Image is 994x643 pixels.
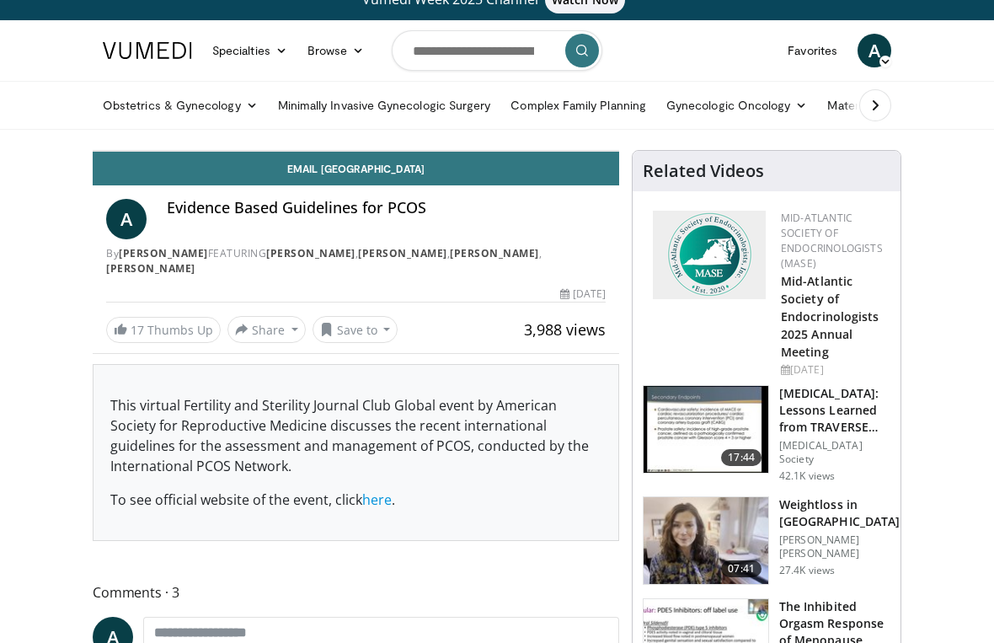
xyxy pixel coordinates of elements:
span: This virtual Fertility and Sterility Journal Club Global event by American Society for Reproducti... [110,396,589,475]
a: here [362,490,392,509]
a: Minimally Invasive Gynecologic Surgery [268,88,501,122]
a: [PERSON_NAME] [106,261,195,276]
span: 17 [131,322,144,338]
h4: Evidence Based Guidelines for PCOS [167,199,606,217]
a: Complex Family Planning [500,88,656,122]
span: 07:41 [721,560,762,577]
span: To see official website of the event, click . [110,490,395,509]
button: Save to [313,316,398,343]
a: Maternal–Fetal Medicine [817,88,971,122]
a: Specialties [202,34,297,67]
a: 07:41 Weightloss in [GEOGRAPHIC_DATA] [PERSON_NAME] [PERSON_NAME] 27.4K views [643,496,890,586]
h3: [MEDICAL_DATA]: Lessons Learned from TRAVERSE 2024 [779,385,890,436]
a: A [106,199,147,239]
a: [PERSON_NAME] [119,246,208,260]
p: [MEDICAL_DATA] Society [779,439,890,466]
a: Mid-Atlantic Society of Endocrinologists (MASE) [781,211,883,271]
a: Email [GEOGRAPHIC_DATA] [93,152,619,185]
img: VuMedi Logo [103,42,192,59]
button: Share [227,316,306,343]
a: [PERSON_NAME] [450,246,539,260]
a: Obstetrics & Gynecology [93,88,268,122]
a: [PERSON_NAME] [266,246,355,260]
img: 9983fed1-7565-45be-8934-aef1103ce6e2.150x105_q85_crop-smart_upscale.jpg [644,497,768,585]
img: 1317c62a-2f0d-4360-bee0-b1bff80fed3c.150x105_q85_crop-smart_upscale.jpg [644,386,768,474]
span: 3,988 views [524,319,606,340]
a: Browse [297,34,375,67]
a: 17 Thumbs Up [106,317,221,343]
a: Favorites [778,34,847,67]
div: By FEATURING , , , [106,246,606,276]
a: [PERSON_NAME] [358,246,447,260]
div: [DATE] [781,362,887,378]
a: Gynecologic Oncology [656,88,817,122]
input: Search topics, interventions [392,30,602,71]
p: 27.4K views [779,564,835,577]
span: 17:44 [721,449,762,466]
div: [DATE] [560,287,606,302]
h4: Related Videos [643,161,764,181]
img: f382488c-070d-4809-84b7-f09b370f5972.png.150x105_q85_autocrop_double_scale_upscale_version-0.2.png [653,211,766,299]
h3: Weightloss in [GEOGRAPHIC_DATA] [779,496,900,530]
a: Mid-Atlantic Society of Endocrinologists 2025 Annual Meeting [781,273,879,360]
span: Comments 3 [93,581,619,603]
a: A [858,34,891,67]
p: 42.1K views [779,469,835,483]
p: [PERSON_NAME] [PERSON_NAME] [779,533,900,560]
a: 17:44 [MEDICAL_DATA]: Lessons Learned from TRAVERSE 2024 [MEDICAL_DATA] Society 42.1K views [643,385,890,483]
